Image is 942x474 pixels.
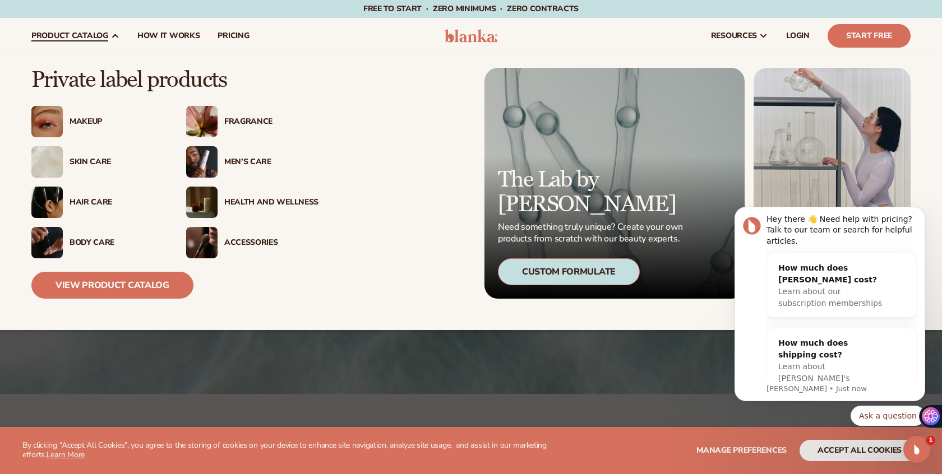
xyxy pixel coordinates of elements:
[31,146,164,178] a: Cream moisturizer swatch. Skin Care
[224,117,318,127] div: Fragrance
[800,440,920,461] button: accept all cookies
[22,441,549,460] p: By clicking "Accept All Cookies", you agree to the storing of cookies on your device to enhance s...
[137,31,200,40] span: How It Works
[702,18,777,54] a: resources
[224,157,318,167] div: Men’s Care
[363,3,579,14] span: Free to start · ZERO minimums · ZERO contracts
[31,146,63,178] img: Cream moisturizer swatch.
[718,170,942,444] iframe: Intercom notifications message
[31,31,108,40] span: product catalog
[224,198,318,207] div: Health And Wellness
[696,440,787,461] button: Manage preferences
[31,106,63,137] img: Female with glitter eye makeup.
[498,258,640,285] div: Custom Formulate
[70,198,164,207] div: Hair Care
[903,436,930,463] iframe: Intercom live chat
[128,18,209,54] a: How It Works
[696,445,787,456] span: Manage preferences
[498,168,686,217] p: The Lab by [PERSON_NAME]
[224,238,318,248] div: Accessories
[31,187,63,218] img: Female hair pulled back with clips.
[186,227,318,258] a: Female with makeup brush. Accessories
[218,31,249,40] span: pricing
[31,227,164,258] a: Male hand applying moisturizer. Body Care
[31,227,63,258] img: Male hand applying moisturizer.
[31,272,193,299] a: View Product Catalog
[31,68,318,92] p: Private label products
[926,436,935,445] span: 1
[186,146,218,178] img: Male holding moisturizer bottle.
[70,238,164,248] div: Body Care
[754,68,911,299] img: Female in lab with equipment.
[31,106,164,137] a: Female with glitter eye makeup. Makeup
[22,18,128,54] a: product catalog
[186,106,318,137] a: Pink blooming flower. Fragrance
[186,146,318,178] a: Male holding moisturizer bottle. Men’s Care
[186,227,218,258] img: Female with makeup brush.
[70,117,164,127] div: Makeup
[484,68,745,299] a: Microscopic product formula. The Lab by [PERSON_NAME] Need something truly unique? Create your ow...
[186,106,218,137] img: Pink blooming flower.
[711,31,757,40] span: resources
[70,157,164,167] div: Skin Care
[209,18,258,54] a: pricing
[31,187,164,218] a: Female hair pulled back with clips. Hair Care
[828,24,911,48] a: Start Free
[445,29,498,43] img: logo
[786,31,810,40] span: LOGIN
[777,18,819,54] a: LOGIN
[186,187,318,218] a: Candles and incense on table. Health And Wellness
[186,187,218,218] img: Candles and incense on table.
[47,449,85,460] a: Learn More
[498,221,686,245] p: Need something truly unique? Create your own products from scratch with our beauty experts.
